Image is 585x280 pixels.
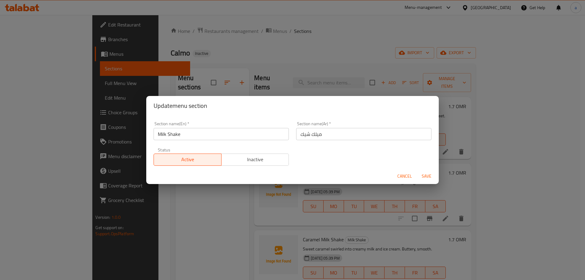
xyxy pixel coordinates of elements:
[156,155,219,164] span: Active
[221,154,289,166] button: Inactive
[154,101,431,111] h2: Update menu section
[397,172,412,180] span: Cancel
[419,172,434,180] span: Save
[395,171,414,182] button: Cancel
[417,171,436,182] button: Save
[296,128,431,140] input: Please enter section name(ar)
[154,128,289,140] input: Please enter section name(en)
[154,154,222,166] button: Active
[224,155,287,164] span: Inactive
